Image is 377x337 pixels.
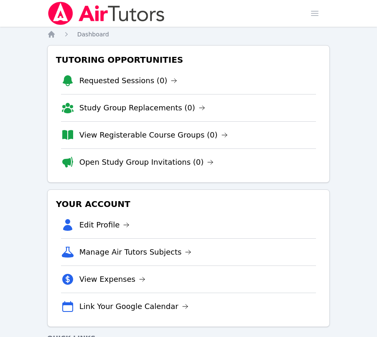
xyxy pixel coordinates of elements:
[54,52,323,67] h3: Tutoring Opportunities
[79,219,130,231] a: Edit Profile
[79,129,228,141] a: View Registerable Course Groups (0)
[79,75,178,87] a: Requested Sessions (0)
[47,2,166,25] img: Air Tutors
[79,246,192,258] a: Manage Air Tutors Subjects
[79,156,214,168] a: Open Study Group Invitations (0)
[77,31,109,38] span: Dashboard
[79,273,145,285] a: View Expenses
[47,30,330,38] nav: Breadcrumb
[54,197,323,212] h3: Your Account
[77,30,109,38] a: Dashboard
[79,102,205,114] a: Study Group Replacements (0)
[79,301,188,312] a: Link Your Google Calendar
